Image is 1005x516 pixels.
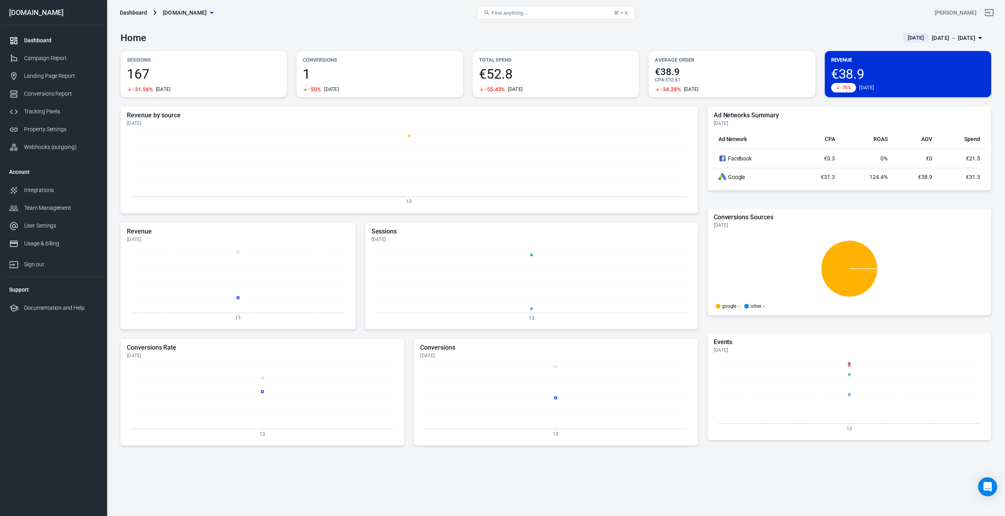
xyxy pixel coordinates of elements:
a: Conversions Report [3,85,104,103]
p: Revenue [831,56,985,64]
tspan: 13 [235,315,241,320]
button: [DOMAIN_NAME] [160,6,217,20]
tspan: 13 [529,315,534,320]
th: Ad Network [714,130,795,149]
div: ⌘ + K [614,10,628,16]
div: [DATE] [684,86,699,92]
a: Property Settings [3,121,104,138]
p: google [722,304,737,309]
span: -50% [308,87,321,92]
div: [DOMAIN_NAME] [3,9,104,16]
div: Webhooks (outgoing) [24,143,98,151]
div: Facebook [718,154,790,163]
div: Sign out [24,260,98,269]
div: Landing Page Report [24,72,98,80]
div: [DATE] [714,347,985,353]
div: Campaign Report [24,54,98,62]
span: - [763,304,765,309]
a: Sign out [3,252,104,273]
span: €52.81 [666,77,681,83]
tspan: 13 [260,431,265,437]
div: Team Management [24,204,98,212]
div: Dashboard [24,36,98,45]
span: -55.43% [485,87,505,92]
h5: Conversions Rate [127,344,398,352]
span: 1 [303,67,456,81]
a: Usage & billing [3,235,104,252]
div: Google [718,173,790,181]
th: CPA [795,130,840,149]
div: [DATE] [714,120,985,126]
p: Conversions [303,56,456,64]
a: Landing Page Report [3,67,104,85]
div: [DATE] [508,86,522,92]
span: [DATE] [905,34,927,42]
a: Dashboard [3,32,104,49]
span: drive-fast.de [163,8,207,18]
h5: Conversions [420,344,691,352]
div: Integrations [24,186,98,194]
span: €38.9 [655,67,809,77]
a: Sign out [980,3,999,22]
h5: Events [714,338,985,346]
tspan: 13 [553,431,558,437]
a: Tracking Pixels [3,103,104,121]
th: AOV [892,130,937,149]
span: €0.3 [824,155,835,162]
div: [DATE] [371,236,692,243]
div: Dashboard [120,9,147,17]
p: Average Order [655,56,809,64]
span: €38.9 [831,67,985,81]
h5: Revenue [127,228,349,235]
p: Total Spend [479,56,633,64]
div: Usage & billing [24,239,98,248]
div: [DATE] [420,352,691,359]
span: 124.4% [869,174,888,180]
div: [DATE] [156,86,171,92]
svg: Facebook Ads [718,154,726,163]
div: [DATE] [324,86,339,92]
button: [DATE][DATE] － [DATE] [897,32,991,45]
div: Google Ads [718,173,726,181]
span: €21.5 [966,155,980,162]
h3: Home [121,32,146,43]
a: Campaign Report [3,49,104,67]
span: -34.28% [660,87,681,92]
tspan: 13 [406,199,412,204]
span: Find anything... [492,10,528,16]
div: [DATE] [127,120,692,126]
a: Team Management [3,199,104,217]
span: 0% [881,155,888,162]
span: €31.3 [966,174,980,180]
a: Integrations [3,181,104,199]
h5: Revenue by source [127,111,692,119]
div: [DATE] [859,85,874,91]
tspan: 13 [847,426,852,431]
a: Webhooks (outgoing) [3,138,104,156]
div: Tracking Pixels [24,107,98,116]
p: Sessions [127,56,281,64]
div: User Settings [24,222,98,230]
h5: Ad Networks Summary [714,111,985,119]
span: - [738,304,739,309]
a: User Settings [3,217,104,235]
div: Documentation and Help [24,304,98,312]
th: Spend [937,130,985,149]
div: Property Settings [24,125,98,134]
div: Open Intercom Messenger [978,477,997,496]
span: €0 [926,155,932,162]
h5: Sessions [371,228,692,235]
div: [DATE] － [DATE] [932,33,975,43]
th: ROAS [840,130,892,149]
span: €38.9 [918,174,932,180]
div: [DATE] [127,236,349,243]
span: €31.3 [821,174,835,180]
span: €52.8 [479,67,633,81]
div: [DATE] [714,222,985,228]
h5: Conversions Sources [714,213,985,221]
span: -31.56% [132,87,153,92]
div: [DATE] [127,352,398,359]
span: 167 [127,67,281,81]
span: -75% [841,85,852,90]
p: other [750,304,762,309]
